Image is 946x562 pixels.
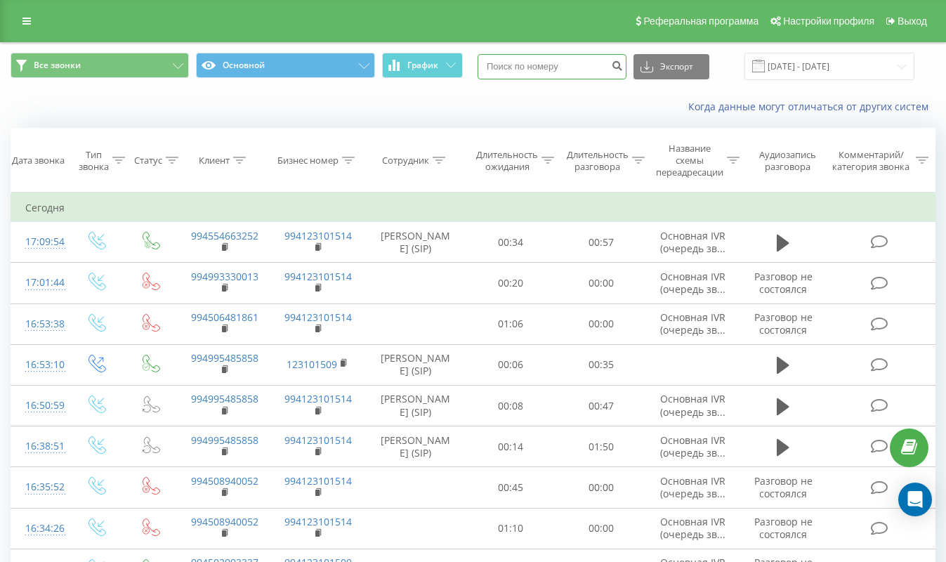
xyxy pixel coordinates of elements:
div: 17:01:44 [25,269,55,296]
td: 01:50 [556,426,645,467]
td: [PERSON_NAME] (SIP) [364,344,466,385]
td: 00:57 [556,222,645,263]
div: Бизнес номер [277,155,339,166]
span: Настройки профиля [783,15,874,27]
div: 16:34:26 [25,515,55,542]
td: 00:35 [556,344,645,385]
span: Основная IVR (очередь зв... [660,474,725,500]
div: 16:53:10 [25,351,55,379]
span: Разговор не состоялся [754,311,813,336]
button: График [382,53,463,78]
span: Разговор не состоялся [754,515,813,541]
span: Разговор не состоялся [754,474,813,500]
span: Выход [898,15,927,27]
div: Название схемы переадресации [656,143,723,178]
a: 994508940052 [191,515,258,528]
span: График [407,60,438,70]
td: 01:10 [466,508,556,549]
a: 994123101514 [284,474,352,488]
div: Длительность ожидания [476,149,538,173]
span: Реферальная программа [643,15,758,27]
a: 123101509 [287,358,337,371]
button: Все звонки [11,53,189,78]
td: 00:20 [466,263,556,303]
td: Сегодня [11,194,935,222]
span: Основная IVR (очередь зв... [660,311,725,336]
a: 994995485858 [191,351,258,365]
td: 01:06 [466,303,556,344]
td: [PERSON_NAME] (SIP) [364,386,466,426]
a: 994995485858 [191,392,258,405]
td: 00:00 [556,303,645,344]
td: 00:08 [466,386,556,426]
td: 00:00 [556,467,645,508]
td: 00:14 [466,426,556,467]
div: Клиент [199,155,230,166]
a: 994123101514 [284,311,352,324]
a: 994123101514 [284,270,352,283]
td: 00:00 [556,263,645,303]
div: Статус [134,155,162,166]
td: 00:06 [466,344,556,385]
span: Основная IVR (очередь зв... [660,433,725,459]
button: Экспорт [633,54,709,79]
div: Сотрудник [382,155,429,166]
a: 994995485858 [191,433,258,447]
div: 16:35:52 [25,473,55,501]
input: Поиск по номеру [478,54,626,79]
a: 994554663252 [191,229,258,242]
a: 994508940052 [191,474,258,488]
div: 16:53:38 [25,311,55,338]
td: 00:00 [556,508,645,549]
div: Аудиозапись разговора [753,149,823,173]
a: 994123101514 [284,392,352,405]
a: 994123101514 [284,229,352,242]
div: 17:09:54 [25,228,55,256]
span: Основная IVR (очередь зв... [660,229,725,255]
span: Разговор не состоялся [754,270,813,296]
div: 16:50:59 [25,392,55,419]
div: Комментарий/категория звонка [830,149,912,173]
td: 00:45 [466,467,556,508]
td: [PERSON_NAME] (SIP) [364,222,466,263]
div: Длительность разговора [567,149,629,173]
a: 994123101514 [284,515,352,528]
span: Основная IVR (очередь зв... [660,270,725,296]
td: [PERSON_NAME] (SIP) [364,426,466,467]
div: Дата звонка [12,155,65,166]
td: 00:47 [556,386,645,426]
span: Основная IVR (очередь зв... [660,392,725,418]
div: 16:38:51 [25,433,55,460]
div: Open Intercom Messenger [898,483,932,516]
span: Основная IVR (очередь зв... [660,515,725,541]
a: Когда данные могут отличаться от других систем [688,100,935,113]
a: 994993330013 [191,270,258,283]
a: 994123101514 [284,433,352,447]
div: Тип звонка [79,149,109,173]
span: Все звонки [34,60,81,71]
button: Основной [196,53,374,78]
td: 00:34 [466,222,556,263]
a: 994506481861 [191,311,258,324]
